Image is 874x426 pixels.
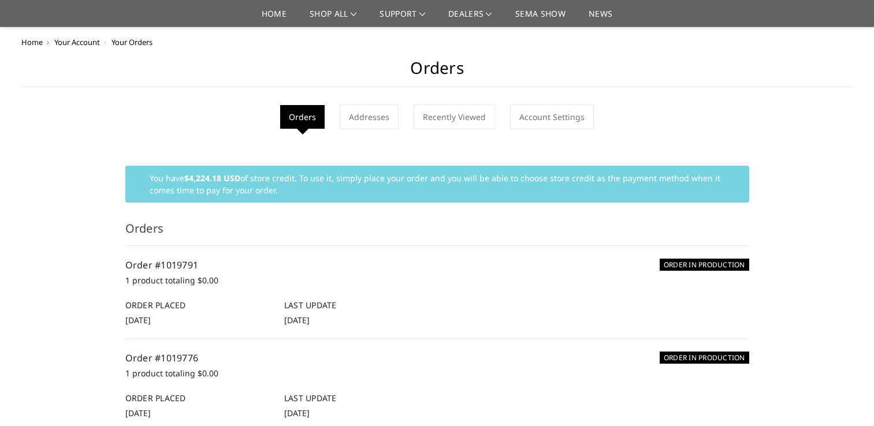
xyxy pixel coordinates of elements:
[125,352,199,364] a: Order #1019776
[125,274,749,287] p: 1 product totaling $0.00
[125,220,749,246] h3: Orders
[54,37,100,47] a: Your Account
[284,392,431,404] h6: Last Update
[125,166,749,203] div: You have of store credit. To use it, simply place your order and you will be able to choose store...
[310,10,356,27] a: shop all
[515,10,566,27] a: SEMA Show
[111,37,153,47] span: Your Orders
[125,315,151,326] span: [DATE]
[125,299,272,311] h6: Order Placed
[448,10,492,27] a: Dealers
[262,10,287,27] a: Home
[284,408,310,418] span: [DATE]
[284,299,431,311] h6: Last Update
[280,105,325,129] li: Orders
[125,367,749,380] p: 1 product totaling $0.00
[660,259,749,271] h6: ORDER IN PRODUCTION
[340,104,399,129] a: Addresses
[380,10,425,27] a: Support
[660,352,749,364] h6: ORDER IN PRODUCTION
[21,37,43,47] a: Home
[125,408,151,418] span: [DATE]
[414,104,495,129] a: Recently Viewed
[125,392,272,404] h6: Order Placed
[21,58,853,87] h1: Orders
[284,315,310,326] span: [DATE]
[510,104,594,129] a: Account Settings
[589,10,612,27] a: News
[184,173,240,184] strong: $4,224.18 USD
[125,259,199,271] a: Order #1019791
